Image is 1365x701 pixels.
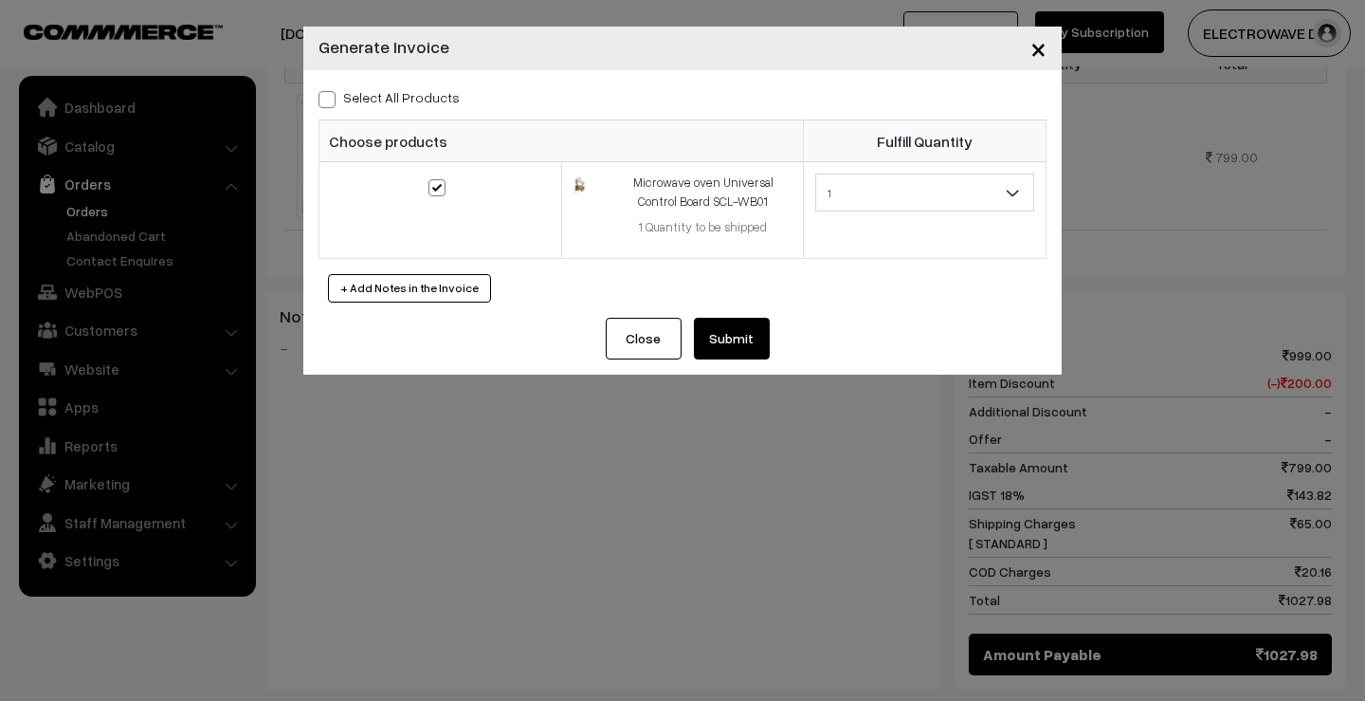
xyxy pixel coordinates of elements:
button: Submit [694,318,770,360]
span: × [1030,30,1046,65]
span: 1 [816,176,1033,210]
img: 17245692203343IMG-20240825-WA0016.jpg [573,175,586,193]
div: Microwave oven Universal Control Board SCL-WB01 [614,174,792,211]
button: Close [606,318,682,360]
label: Select all Products [318,87,460,107]
th: Choose products [319,120,804,162]
div: 1 Quantity to be shipped [614,218,792,237]
button: + Add Notes in the Invoice [328,274,491,303]
span: 1 [815,174,1034,212]
th: Fulfill Quantity [804,120,1046,162]
h4: Generate Invoice [318,34,449,60]
button: Close [1015,19,1062,78]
